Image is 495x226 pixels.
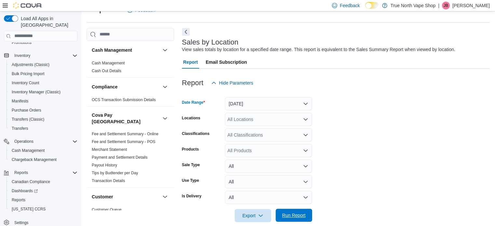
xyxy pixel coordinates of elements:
[1,168,80,177] button: Reports
[92,69,121,73] a: Cash Out Details
[7,106,80,115] button: Purchase Orders
[9,115,47,123] a: Transfers (Classic)
[7,177,80,186] button: Canadian Compliance
[340,2,360,9] span: Feedback
[12,89,61,95] span: Inventory Manager (Classic)
[225,160,312,173] button: All
[161,114,169,122] button: Cova Pay [GEOGRAPHIC_DATA]
[9,187,40,195] a: Dashboards
[18,15,77,28] span: Load All Apps in [GEOGRAPHIC_DATA]
[7,69,80,78] button: Bulk Pricing Import
[452,2,490,9] p: [PERSON_NAME]
[9,61,77,69] span: Adjustments (Classic)
[365,2,379,9] input: Dark Mode
[9,178,53,186] a: Canadian Compliance
[303,148,308,153] button: Open list of options
[9,70,47,78] a: Bulk Pricing Import
[12,99,28,104] span: Manifests
[7,195,80,205] button: Reports
[12,157,57,162] span: Chargeback Management
[182,28,190,36] button: Next
[92,47,132,53] h3: Cash Management
[92,155,147,160] span: Payment and Settlement Details
[9,106,44,114] a: Purchase Orders
[7,115,80,124] button: Transfers (Classic)
[206,56,247,69] span: Email Subscription
[92,193,113,200] h3: Customer
[12,80,39,86] span: Inventory Count
[92,163,117,167] a: Payout History
[87,59,174,77] div: Cash Management
[276,209,312,222] button: Run Report
[92,207,121,212] a: Customer Queue
[9,97,77,105] span: Manifests
[92,171,138,175] a: Tips by Budtender per Day
[9,97,31,105] a: Manifests
[182,193,201,199] label: Is Delivery
[9,125,77,132] span: Transfers
[182,178,199,183] label: Use Type
[1,137,80,146] button: Operations
[182,162,200,167] label: Sale Type
[87,206,174,216] div: Customer
[14,139,34,144] span: Operations
[391,2,436,9] p: True North Vape Shop
[282,212,306,219] span: Run Report
[9,187,77,195] span: Dashboards
[9,156,77,164] span: Chargeback Management
[92,112,160,125] button: Cova Pay [GEOGRAPHIC_DATA]
[9,156,59,164] a: Chargeback Management
[183,56,198,69] span: Report
[92,60,125,66] span: Cash Management
[303,132,308,138] button: Open list of options
[14,170,28,175] span: Reports
[92,140,155,144] a: Fee and Settlement Summary - POS
[92,97,156,102] span: OCS Transaction Submission Details
[12,62,49,67] span: Adjustments (Classic)
[92,61,125,65] a: Cash Management
[182,79,203,87] h3: Report
[182,46,455,53] div: View sales totals by location for a specified date range. This report is equivalent to the Sales ...
[14,220,28,225] span: Settings
[12,148,45,153] span: Cash Management
[9,196,77,204] span: Reports
[209,76,256,89] button: Hide Parameters
[7,78,80,87] button: Inventory Count
[92,98,156,102] a: OCS Transaction Submission Details
[12,188,38,193] span: Dashboards
[438,2,439,9] p: |
[239,209,267,222] span: Export
[7,97,80,106] button: Manifests
[87,130,174,187] div: Cova Pay [GEOGRAPHIC_DATA]
[13,2,42,9] img: Cova
[182,100,205,105] label: Date Range
[92,132,158,136] a: Fee and Settlement Summary - Online
[12,126,28,131] span: Transfers
[303,117,308,122] button: Open list of options
[182,115,200,121] label: Locations
[14,53,30,58] span: Inventory
[9,205,77,213] span: Washington CCRS
[9,178,77,186] span: Canadian Compliance
[92,131,158,137] span: Fee and Settlement Summary - Online
[161,193,169,201] button: Customer
[92,147,127,152] a: Merchant Statement
[9,125,31,132] a: Transfers
[161,83,169,91] button: Compliance
[225,97,312,110] button: [DATE]
[7,124,80,133] button: Transfers
[9,70,77,78] span: Bulk Pricing Import
[12,108,41,113] span: Purchase Orders
[182,147,199,152] label: Products
[12,117,44,122] span: Transfers (Classic)
[182,38,239,46] h3: Sales by Location
[9,147,77,154] span: Cash Management
[92,193,160,200] button: Customer
[12,179,50,184] span: Canadian Compliance
[92,163,117,168] span: Payout History
[9,205,48,213] a: [US_STATE] CCRS
[12,71,45,76] span: Bulk Pricing Import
